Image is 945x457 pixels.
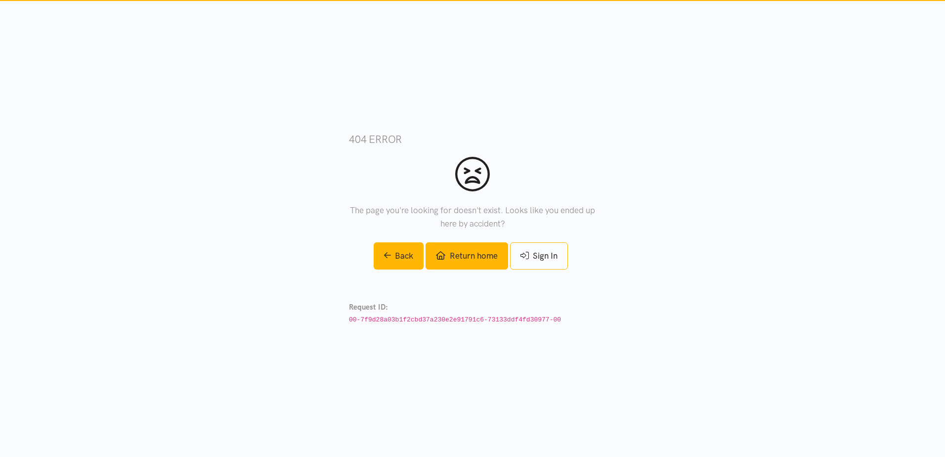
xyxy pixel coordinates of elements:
strong: Request ID: [349,303,388,312]
a: Back [374,242,424,270]
h3: 404 error [349,132,596,146]
a: Return home [426,242,508,270]
code: 00-7f9d28a03b1f2cbd37a230e2e91791c6-73133ddf4fd30977-00 [349,316,561,323]
p: The page you're looking for doesn't exist. Looks like you ended up here by accident? [349,204,596,230]
a: Sign In [510,242,568,270]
